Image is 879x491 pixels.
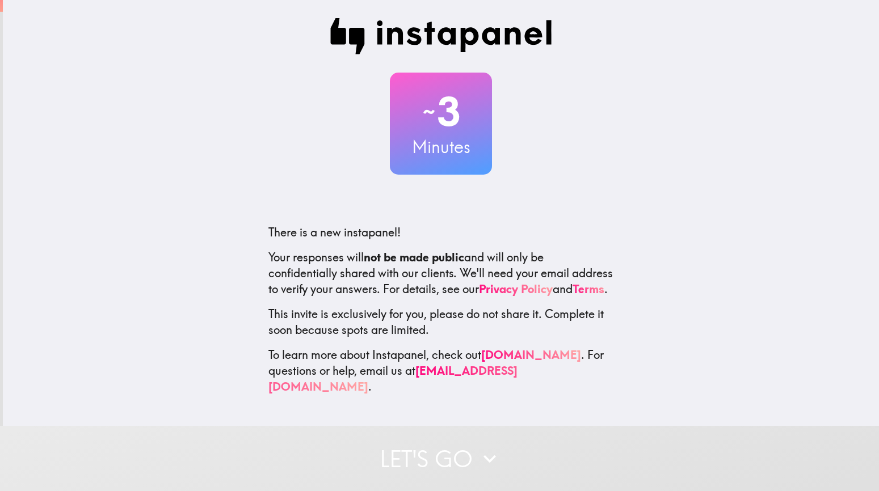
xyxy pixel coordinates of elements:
h3: Minutes [390,135,492,159]
span: There is a new instapanel! [268,225,401,239]
img: Instapanel [330,18,552,54]
p: This invite is exclusively for you, please do not share it. Complete it soon because spots are li... [268,306,613,338]
p: To learn more about Instapanel, check out . For questions or help, email us at . [268,347,613,395]
a: Terms [573,282,604,296]
b: not be made public [364,250,464,264]
a: [DOMAIN_NAME] [481,348,581,362]
p: Your responses will and will only be confidentially shared with our clients. We'll need your emai... [268,249,613,297]
a: [EMAIL_ADDRESS][DOMAIN_NAME] [268,363,518,393]
span: ~ [421,95,437,129]
a: Privacy Policy [479,282,553,296]
h2: 3 [390,88,492,135]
